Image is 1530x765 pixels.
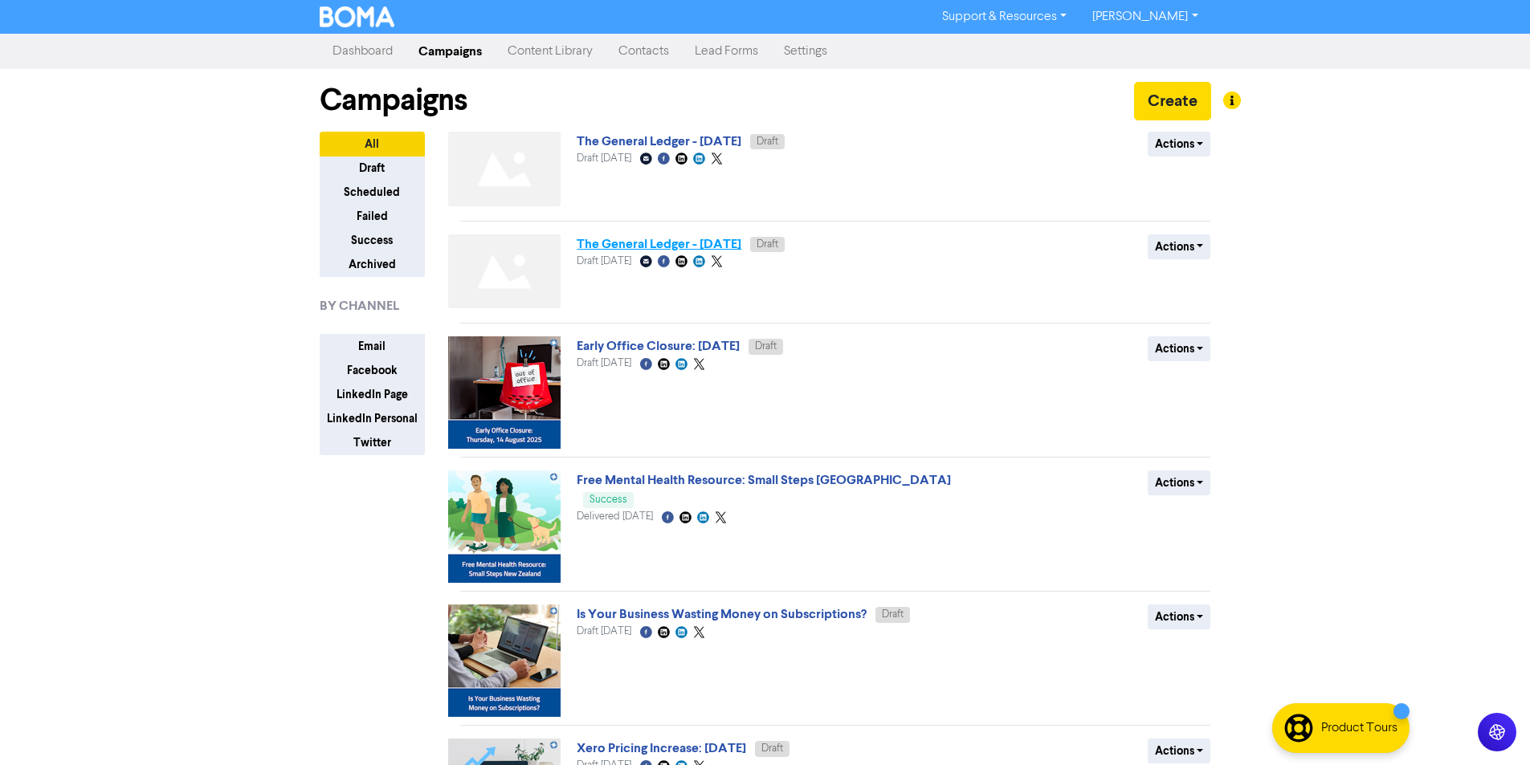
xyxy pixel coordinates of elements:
[590,494,627,505] span: Success
[577,338,740,354] a: Early Office Closure: [DATE]
[1148,470,1211,495] button: Actions
[882,609,904,620] span: Draft
[577,740,746,756] a: Xero Pricing Increase: [DATE]
[448,234,561,309] img: Not found
[761,743,783,754] span: Draft
[448,336,561,449] img: image_1753930120962.png
[320,204,425,229] button: Failed
[755,341,777,352] span: Draft
[929,4,1079,30] a: Support & Resources
[320,382,425,407] button: LinkedIn Page
[320,296,399,315] span: BY CHANNEL
[1148,234,1211,259] button: Actions
[682,35,771,67] a: Lead Forms
[320,252,425,277] button: Archived
[577,256,631,267] span: Draft [DATE]
[757,136,778,147] span: Draft
[1148,604,1211,629] button: Actions
[320,430,425,455] button: Twitter
[320,228,425,253] button: Success
[1148,336,1211,361] button: Actions
[320,180,425,205] button: Scheduled
[577,133,741,149] a: The General Ledger - [DATE]
[757,239,778,250] span: Draft
[771,35,840,67] a: Settings
[577,626,631,637] span: Draft [DATE]
[606,35,682,67] a: Contacts
[1079,4,1210,30] a: [PERSON_NAME]
[448,470,561,583] img: image_1748563747952.png
[577,358,631,368] span: Draft [DATE]
[577,153,631,164] span: Draft [DATE]
[448,604,561,717] img: image_1748381915349.png
[495,35,606,67] a: Content Library
[320,6,395,27] img: BOMA Logo
[577,606,867,622] a: Is Your Business Wasting Money on Subscriptions?
[406,35,495,67] a: Campaigns
[1328,592,1530,765] iframe: Chat Widget
[320,156,425,181] button: Draft
[320,358,425,383] button: Facebook
[577,236,741,252] a: The General Ledger - [DATE]
[577,472,951,488] a: Free Mental Health Resource: Small Steps [GEOGRAPHIC_DATA]
[320,132,425,157] button: All
[1148,739,1211,763] button: Actions
[320,406,425,431] button: LinkedIn Personal
[320,35,406,67] a: Dashboard
[448,132,561,206] img: Not found
[577,511,653,522] span: Delivered [DATE]
[1134,82,1211,120] button: Create
[320,82,467,119] h1: Campaigns
[1148,132,1211,157] button: Actions
[320,334,425,359] button: Email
